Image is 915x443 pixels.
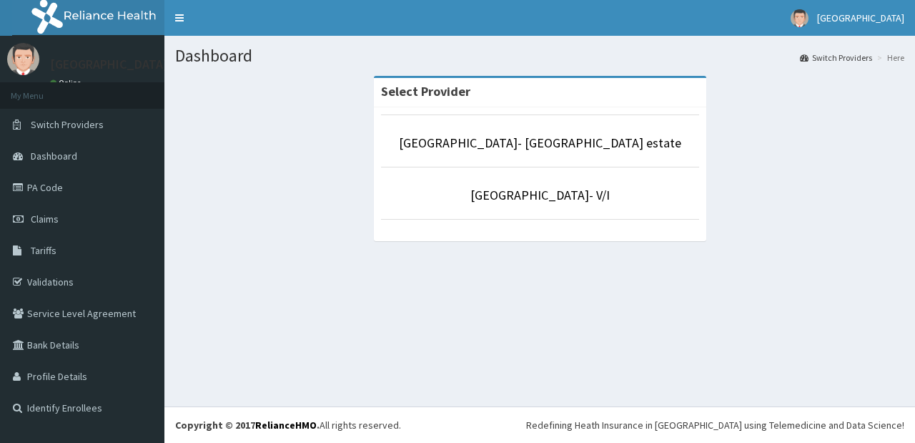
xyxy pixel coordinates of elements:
[791,9,808,27] img: User Image
[874,52,904,64] li: Here
[7,43,39,75] img: User Image
[399,135,681,151] a: [GEOGRAPHIC_DATA]- [GEOGRAPHIC_DATA] estate
[175,419,320,432] strong: Copyright © 2017 .
[31,150,77,162] span: Dashboard
[800,52,872,64] a: Switch Providers
[50,58,168,71] p: [GEOGRAPHIC_DATA]
[255,419,317,432] a: RelianceHMO
[31,213,59,225] span: Claims
[526,418,904,432] div: Redefining Heath Insurance in [GEOGRAPHIC_DATA] using Telemedicine and Data Science!
[175,47,904,65] h1: Dashboard
[381,83,470,99] strong: Select Provider
[817,11,904,24] span: [GEOGRAPHIC_DATA]
[470,187,610,203] a: [GEOGRAPHIC_DATA]- V/I
[31,244,56,257] span: Tariffs
[164,407,915,443] footer: All rights reserved.
[50,78,84,88] a: Online
[31,118,104,131] span: Switch Providers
